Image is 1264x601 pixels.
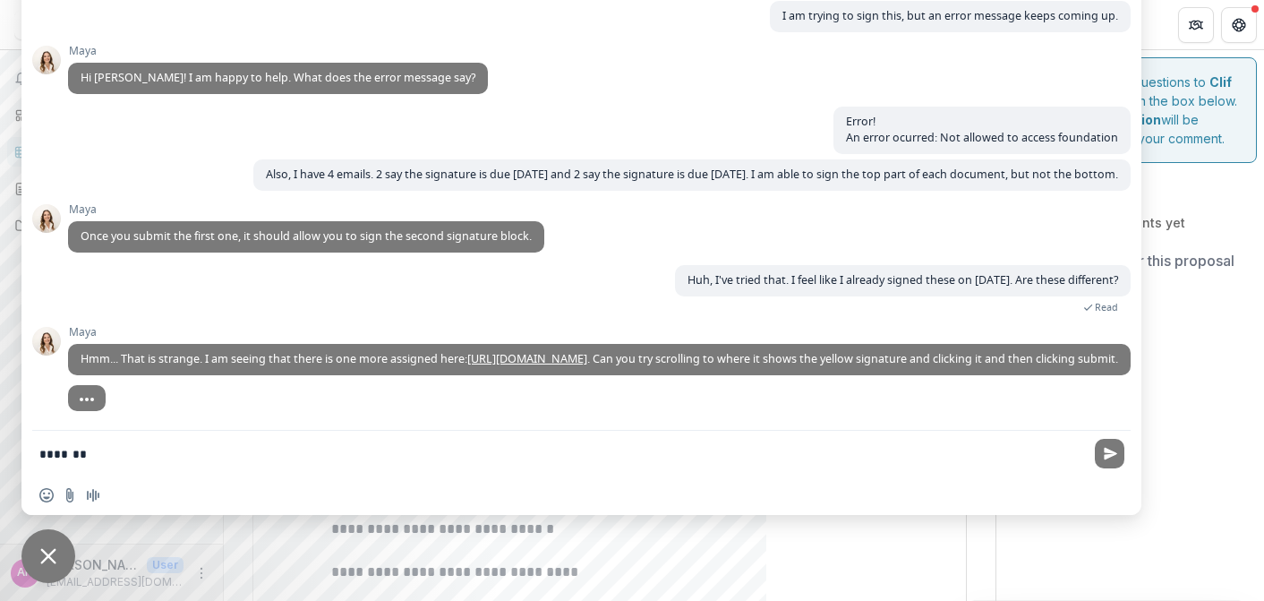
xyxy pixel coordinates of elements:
span: Maya [68,45,488,57]
a: [URL][DOMAIN_NAME] [467,351,587,366]
span: Huh, I've tried that. I feel like I already signed these on [DATE]. Are these different? [688,272,1118,288]
span: Hi [PERSON_NAME]! I am happy to help. What does the error message say? [81,70,475,85]
span: Read [1095,301,1118,313]
button: Get Help [1221,7,1257,43]
p: [PERSON_NAME] [47,555,140,574]
span: Maya [68,203,544,216]
span: Error! An error ocurred: Not allowed to access foundation [846,114,1118,145]
a: Documents [7,210,216,240]
a: Tasks [7,137,216,167]
a: Dashboard [7,100,216,130]
span: Send [1095,439,1124,468]
a: Proposals [7,174,216,203]
span: Once you submit the first one, it should allow you to sign the second signature block. [81,228,532,244]
textarea: Compose your message... [39,446,1084,462]
img: Amelia Josephine (AJ) Hurt [14,11,43,39]
span: Hmm... That is strange. I am seeing that there is one more assigned here: . Can you try scrolling... [81,351,1118,366]
span: Insert an emoji [39,488,54,502]
button: More [191,562,212,584]
div: AJ Hurt [17,567,33,579]
button: Partners [1178,7,1214,43]
span: Maya [68,326,1131,339]
span: Audio message [86,488,100,502]
p: [EMAIL_ADDRESS][DOMAIN_NAME] [47,574,184,590]
span: I am trying to sign this, but an error message keeps coming up. [782,8,1118,23]
span: Send a file [63,488,77,502]
button: Notifications [7,64,216,93]
p: User [147,557,184,573]
div: Close chat [21,529,75,583]
span: Also, I have 4 emails. 2 say the signature is due [DATE] and 2 say the signature is due [DATE]. I... [266,167,1118,182]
